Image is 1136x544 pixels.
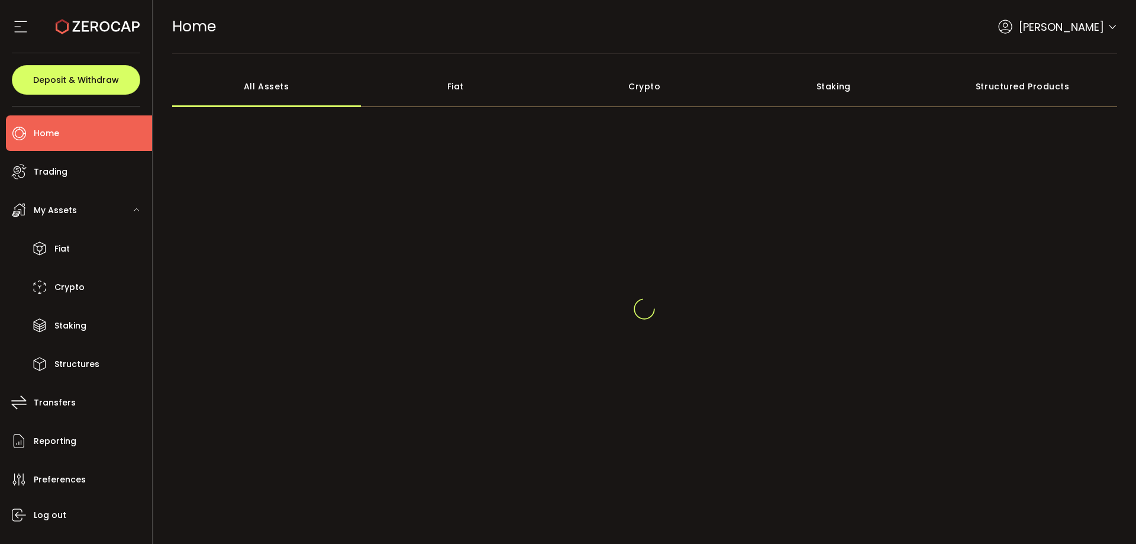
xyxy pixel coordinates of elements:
span: Log out [34,507,66,524]
div: Fiat [361,66,550,107]
span: Deposit & Withdraw [33,76,119,84]
div: Staking [739,66,928,107]
span: Transfers [34,394,76,411]
span: Fiat [54,240,70,257]
div: All Assets [172,66,362,107]
span: Home [34,125,59,142]
div: Crypto [550,66,740,107]
span: Reporting [34,433,76,450]
span: Home [172,16,216,37]
span: Trading [34,163,67,181]
span: My Assets [34,202,77,219]
span: Crypto [54,279,85,296]
span: Preferences [34,471,86,488]
span: Structures [54,356,99,373]
div: Structured Products [928,66,1118,107]
span: [PERSON_NAME] [1019,19,1104,35]
span: Staking [54,317,86,334]
button: Deposit & Withdraw [12,65,140,95]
